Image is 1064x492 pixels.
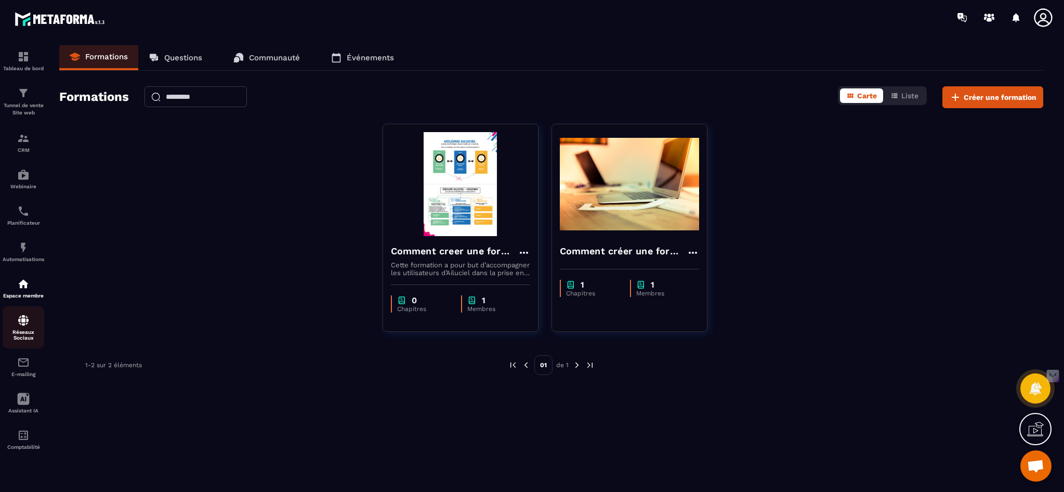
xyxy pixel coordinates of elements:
p: 1-2 sur 2 éléments [85,361,142,369]
p: Comptabilité [3,444,44,450]
p: E-mailing [3,371,44,377]
img: chapter [636,280,646,290]
p: Événements [347,53,394,62]
p: Chapitres [397,305,451,313]
p: Questions [164,53,202,62]
h4: Comment créer une formation sur MetaForma [560,244,687,258]
img: formation [17,132,30,145]
button: Créer une formation [942,86,1043,108]
h2: Formations [59,86,129,108]
a: formation-backgroundComment creer une formation pour les utilisateurs d'AilucielCette formation a... [383,124,551,345]
a: social-networksocial-networkRéseaux Sociaux [3,306,44,348]
a: accountantaccountantComptabilité [3,421,44,458]
a: emailemailE-mailing [3,348,44,385]
a: Formations [59,45,138,70]
a: Communauté [223,45,310,70]
a: schedulerschedulerPlanificateur [3,197,44,234]
p: 0 [412,295,417,305]
a: formation-backgroundComment créer une formation sur MetaFormachapter1Chapitreschapter1Membres [551,124,720,345]
a: automationsautomationsWebinaire [3,161,44,197]
a: automationsautomationsEspace membre [3,270,44,306]
img: next [572,360,582,370]
img: chapter [566,280,575,290]
p: 1 [482,295,485,305]
img: formation-background [560,132,699,236]
a: Questions [138,45,213,70]
p: 1 [651,280,654,290]
p: Chapitres [566,290,620,297]
p: Communauté [249,53,300,62]
img: chapter [397,295,406,305]
img: prev [521,360,531,370]
p: Planificateur [3,220,44,226]
p: Webinaire [3,184,44,189]
span: Carte [857,92,877,100]
a: formationformationTunnel de vente Site web [3,79,44,124]
p: Réseaux Sociaux [3,329,44,341]
div: Ouvrir le chat [1020,450,1052,482]
p: Membres [467,305,520,313]
a: Assistant IA [3,385,44,421]
p: 01 [534,355,553,375]
span: Liste [901,92,918,100]
p: CRM [3,147,44,153]
p: Tableau de bord [3,66,44,71]
p: Formations [85,52,128,61]
img: social-network [17,314,30,327]
img: formation [17,50,30,63]
p: 1 [581,280,584,290]
p: Membres [636,290,689,297]
img: formation [17,87,30,99]
a: Événements [321,45,404,70]
img: logo [15,9,108,29]
button: Carte [840,88,883,103]
img: formation-background [391,132,530,236]
img: automations [17,278,30,290]
img: next [585,360,595,370]
p: Espace membre [3,293,44,299]
span: Créer une formation [964,92,1036,102]
p: Assistant IA [3,408,44,413]
p: Tunnel de vente Site web [3,102,44,116]
a: formationformationCRM [3,124,44,161]
img: automations [17,241,30,254]
h4: Comment creer une formation pour les utilisateurs d'Ailuciel [391,244,518,258]
img: prev [508,360,518,370]
img: scheduler [17,205,30,217]
img: chapter [467,295,477,305]
p: Automatisations [3,256,44,262]
button: Liste [884,88,925,103]
p: de 1 [556,361,569,369]
img: email [17,356,30,369]
img: accountant [17,429,30,442]
p: Cette formation a pour but d’accompagner les utilisateurs d’Ailuciel dans la prise en main de la ... [391,261,530,277]
a: formationformationTableau de bord [3,43,44,79]
img: automations [17,169,30,181]
a: automationsautomationsAutomatisations [3,234,44,270]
